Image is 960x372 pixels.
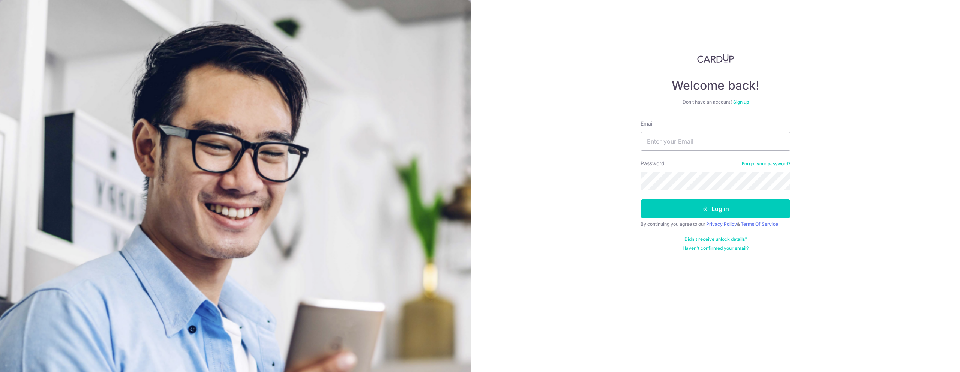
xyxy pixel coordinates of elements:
[684,236,747,242] a: Didn't receive unlock details?
[742,161,790,167] a: Forgot your password?
[741,221,778,227] a: Terms Of Service
[682,245,748,251] a: Haven't confirmed your email?
[697,54,734,63] img: CardUp Logo
[640,78,790,93] h4: Welcome back!
[640,160,664,167] label: Password
[640,120,653,127] label: Email
[640,221,790,227] div: By continuing you agree to our &
[640,99,790,105] div: Don’t have an account?
[640,132,790,151] input: Enter your Email
[706,221,737,227] a: Privacy Policy
[733,99,749,105] a: Sign up
[640,199,790,218] button: Log in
